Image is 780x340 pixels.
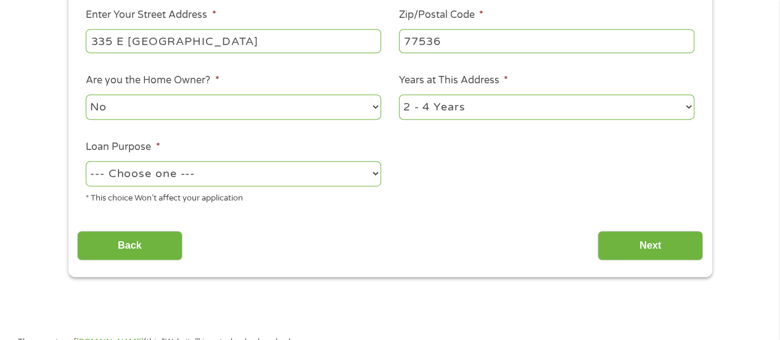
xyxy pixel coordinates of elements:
label: Zip/Postal Code [399,9,483,22]
input: 1 Main Street [86,29,381,52]
label: Loan Purpose [86,141,160,154]
input: Back [77,231,183,261]
label: Years at This Address [399,74,508,87]
label: Enter Your Street Address [86,9,216,22]
input: Next [597,231,703,261]
div: * This choice Won’t affect your application [86,188,381,205]
label: Are you the Home Owner? [86,74,219,87]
